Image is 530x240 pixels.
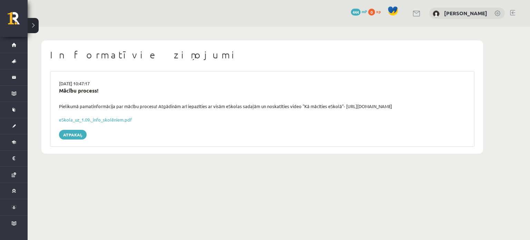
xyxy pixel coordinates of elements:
a: 0 xp [368,9,384,14]
div: Mācību process! [59,87,465,95]
div: Pielikumā pamatinformācija par mācību procesu! Atgādinām arī iepazīties ar visām eSkolas sadaļām ... [54,103,471,110]
span: mP [362,9,367,14]
span: 444 [351,9,361,16]
h1: Informatīvie ziņojumi [50,49,474,61]
div: [DATE] 10:47:17 [54,80,471,87]
span: xp [376,9,381,14]
a: Rīgas 1. Tālmācības vidusskola [8,12,28,29]
span: 0 [368,9,375,16]
a: Atpakaļ [59,130,87,140]
a: eSkola_uz_1.09._info_skolēniem.pdf [59,117,132,123]
a: [PERSON_NAME] [444,10,487,17]
a: 444 mP [351,9,367,14]
img: Sergejs Pētersons [433,10,440,17]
